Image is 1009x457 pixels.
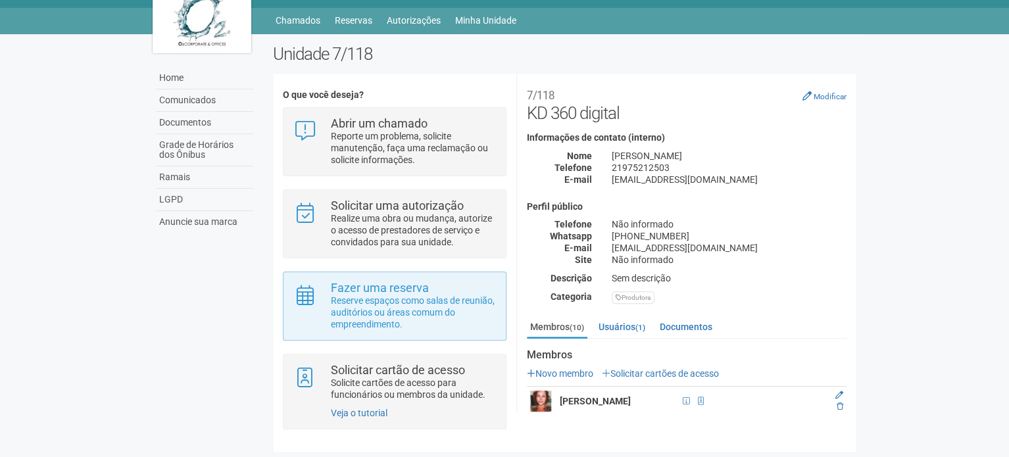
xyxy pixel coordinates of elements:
strong: Whatsapp [550,231,592,241]
h2: Unidade 7/118 [273,44,856,64]
strong: Categoria [551,291,592,302]
h4: Perfil público [527,202,847,212]
a: Modificar [802,91,847,101]
a: LGPD [156,189,253,211]
small: (10) [570,323,584,332]
a: Anuncie sua marca [156,211,253,233]
div: Não informado [602,254,856,266]
img: user.png [530,391,551,412]
small: 7/118 [527,89,554,102]
p: Reporte um problema, solicite manutenção, faça uma reclamação ou solicite informações. [331,130,496,166]
strong: Solicitar cartão de acesso [331,363,465,377]
strong: E-mail [564,243,592,253]
strong: Membros [527,349,847,361]
p: Reserve espaços como salas de reunião, auditórios ou áreas comum do empreendimento. [331,295,496,330]
a: Abrir um chamado Reporte um problema, solicite manutenção, faça uma reclamação ou solicite inform... [293,118,495,166]
a: Minha Unidade [455,11,516,30]
a: Ramais [156,166,253,189]
a: Solicitar cartão de acesso Solicite cartões de acesso para funcionários ou membros da unidade. [293,364,495,400]
h4: Informações de contato (interno) [527,133,847,143]
h2: KD 360 digital [527,84,847,123]
strong: Abrir um chamado [331,116,428,130]
a: Solicitar cartões de acesso [602,368,719,379]
a: Fazer uma reserva Reserve espaços como salas de reunião, auditórios ou áreas comum do empreendime... [293,282,495,330]
a: Grade de Horários dos Ônibus [156,134,253,166]
div: Não informado [602,218,856,230]
strong: Site [575,254,592,265]
a: Editar membro [835,391,843,400]
div: [PERSON_NAME] [602,150,856,162]
strong: Fazer uma reserva [331,281,429,295]
div: Produtora [612,291,654,304]
div: [PHONE_NUMBER] [602,230,856,242]
div: Sem descrição [602,272,856,284]
a: Novo membro [527,368,593,379]
strong: Solicitar uma autorização [331,199,464,212]
strong: Telefone [554,162,592,173]
a: Chamados [276,11,320,30]
p: Solicite cartões de acesso para funcionários ou membros da unidade. [331,377,496,400]
a: Reservas [335,11,372,30]
small: Modificar [814,92,847,101]
div: [EMAIL_ADDRESS][DOMAIN_NAME] [602,174,856,185]
a: Documentos [156,112,253,134]
a: Autorizações [387,11,441,30]
div: 21975212503 [602,162,856,174]
h4: O que você deseja? [283,90,506,100]
strong: [PERSON_NAME] [560,396,631,406]
strong: Telefone [554,219,592,229]
strong: E-mail [564,174,592,185]
div: [EMAIL_ADDRESS][DOMAIN_NAME] [602,242,856,254]
a: Membros(10) [527,317,587,339]
small: (1) [635,323,645,332]
a: Excluir membro [837,402,843,411]
a: Veja o tutorial [331,408,387,418]
a: Home [156,67,253,89]
a: Documentos [656,317,716,337]
strong: Descrição [551,273,592,283]
a: Comunicados [156,89,253,112]
strong: Nome [567,151,592,161]
a: Usuários(1) [595,317,649,337]
a: Solicitar uma autorização Realize uma obra ou mudança, autorize o acesso de prestadores de serviç... [293,200,495,248]
p: Realize uma obra ou mudança, autorize o acesso de prestadores de serviço e convidados para sua un... [331,212,496,248]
